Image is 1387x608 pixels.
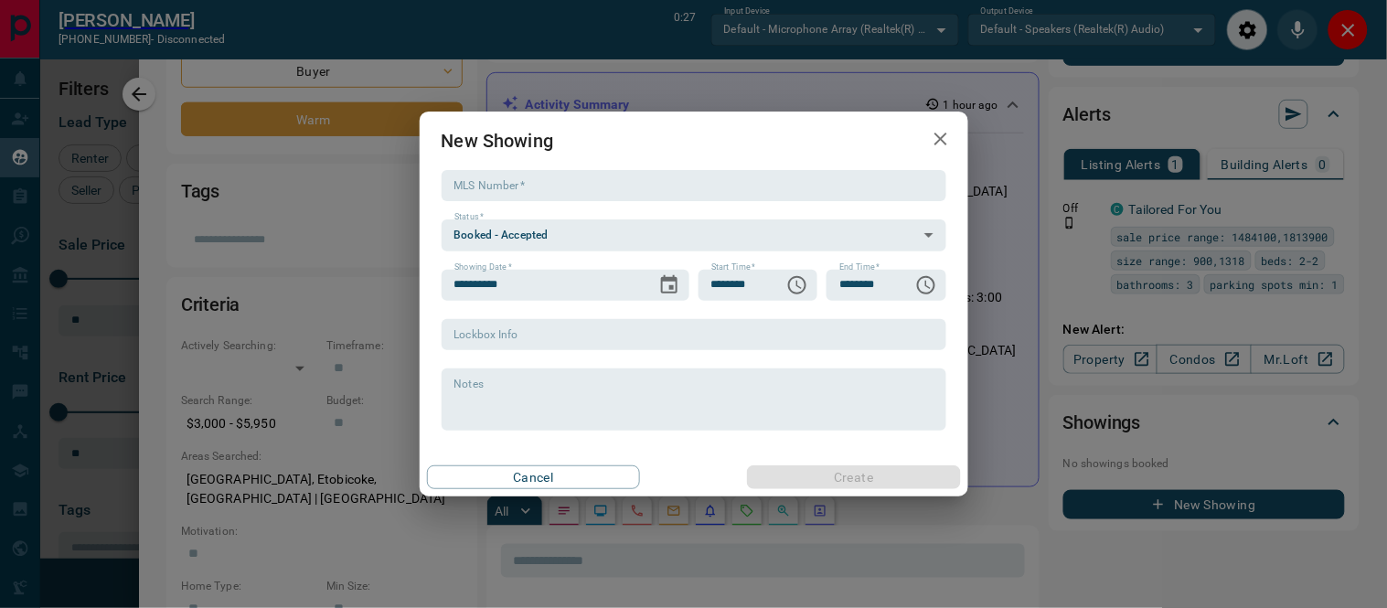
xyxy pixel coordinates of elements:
[651,267,688,304] button: Choose date, selected date is Aug 13, 2025
[454,211,484,223] label: Status
[427,465,641,489] button: Cancel
[420,112,576,170] h2: New Showing
[454,261,512,273] label: Showing Date
[442,219,946,251] div: Booked - Accepted
[711,261,755,273] label: Start Time
[779,267,816,304] button: Choose time, selected time is 6:00 PM
[908,267,944,304] button: Choose time, selected time is 7:00 PM
[839,261,880,273] label: End Time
